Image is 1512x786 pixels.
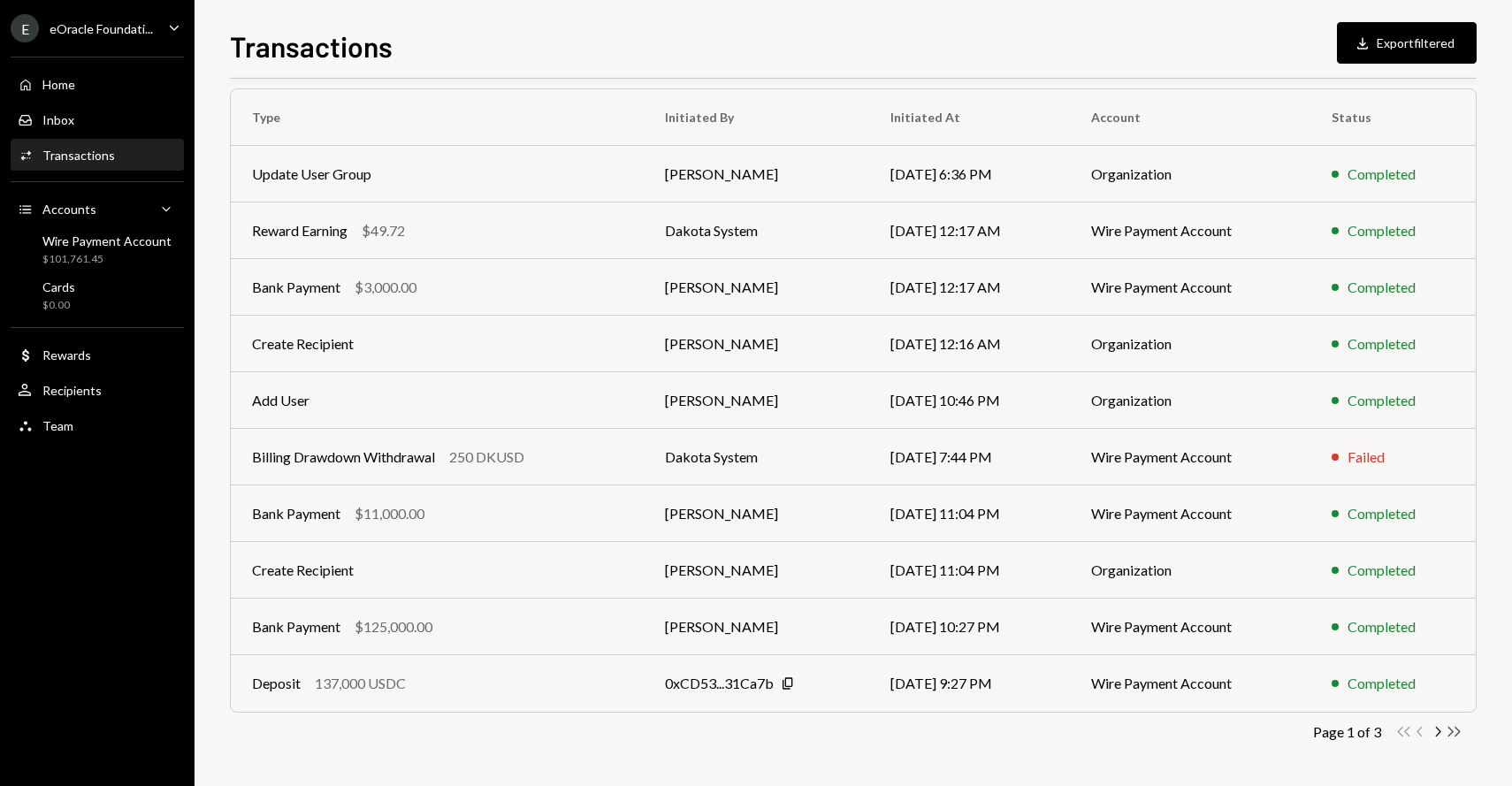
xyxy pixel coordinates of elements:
[1070,655,1310,712] td: Wire Payment Account
[1310,89,1477,146] th: Status
[1348,277,1416,298] div: Completed
[50,21,153,36] div: eOracle Foundati...
[252,446,435,468] div: Billing Drawdown Withdrawal
[644,316,870,372] td: [PERSON_NAME]
[1070,542,1310,599] td: Organization
[42,279,75,294] div: Cards
[869,146,1070,202] td: [DATE] 6:36 PM
[11,103,184,135] a: Inbox
[42,252,172,267] div: $101,761.45
[644,259,870,316] td: [PERSON_NAME]
[644,146,870,202] td: [PERSON_NAME]
[1348,503,1416,524] div: Completed
[252,503,340,524] div: Bank Payment
[11,193,184,225] a: Accounts
[1348,164,1416,185] div: Completed
[1337,22,1477,64] button: Exportfiltered
[1070,259,1310,316] td: Wire Payment Account
[362,220,405,241] div: $49.72
[644,89,870,146] th: Initiated By
[449,446,524,468] div: 250 DKUSD
[231,372,644,429] td: Add User
[355,616,432,637] div: $125,000.00
[42,233,172,248] div: Wire Payment Account
[1070,89,1310,146] th: Account
[11,228,184,271] a: Wire Payment Account$101,761.45
[42,347,91,362] div: Rewards
[869,599,1070,655] td: [DATE] 10:27 PM
[11,68,184,100] a: Home
[869,259,1070,316] td: [DATE] 12:17 AM
[869,202,1070,259] td: [DATE] 12:17 AM
[11,139,184,171] a: Transactions
[252,220,347,241] div: Reward Earning
[231,89,644,146] th: Type
[11,14,39,42] div: E
[869,429,1070,485] td: [DATE] 7:44 PM
[252,277,340,298] div: Bank Payment
[355,277,416,298] div: $3,000.00
[869,372,1070,429] td: [DATE] 10:46 PM
[315,673,406,694] div: 137,000 USDC
[1070,485,1310,542] td: Wire Payment Account
[11,339,184,370] a: Rewards
[231,316,644,372] td: Create Recipient
[1070,429,1310,485] td: Wire Payment Account
[1348,333,1416,355] div: Completed
[869,485,1070,542] td: [DATE] 11:04 PM
[1070,316,1310,372] td: Organization
[1348,390,1416,411] div: Completed
[1348,616,1416,637] div: Completed
[644,202,870,259] td: Dakota System
[644,429,870,485] td: Dakota System
[1070,372,1310,429] td: Organization
[1070,146,1310,202] td: Organization
[644,485,870,542] td: [PERSON_NAME]
[869,316,1070,372] td: [DATE] 12:16 AM
[1348,220,1416,241] div: Completed
[644,599,870,655] td: [PERSON_NAME]
[644,372,870,429] td: [PERSON_NAME]
[231,542,644,599] td: Create Recipient
[42,383,102,398] div: Recipients
[869,655,1070,712] td: [DATE] 9:27 PM
[42,298,75,313] div: $0.00
[869,89,1070,146] th: Initiated At
[1348,673,1416,694] div: Completed
[231,146,644,202] td: Update User Group
[11,274,184,317] a: Cards$0.00
[1313,723,1381,740] div: Page 1 of 3
[1070,202,1310,259] td: Wire Payment Account
[11,374,184,406] a: Recipients
[1348,446,1385,468] div: Failed
[252,673,301,694] div: Deposit
[644,542,870,599] td: [PERSON_NAME]
[11,409,184,441] a: Team
[42,112,74,127] div: Inbox
[230,28,393,64] h1: Transactions
[1348,560,1416,581] div: Completed
[42,418,73,433] div: Team
[665,673,774,694] div: 0xCD53...31Ca7b
[1070,599,1310,655] td: Wire Payment Account
[252,616,340,637] div: Bank Payment
[355,503,424,524] div: $11,000.00
[42,148,115,163] div: Transactions
[869,542,1070,599] td: [DATE] 11:04 PM
[42,77,75,92] div: Home
[42,202,96,217] div: Accounts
